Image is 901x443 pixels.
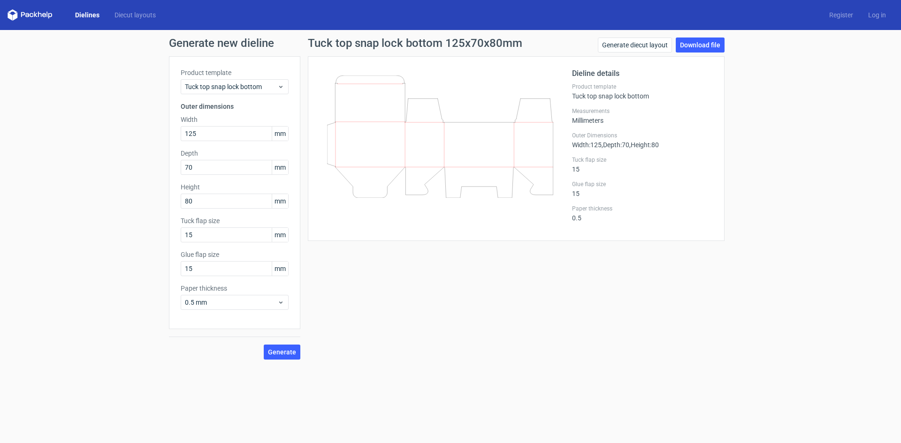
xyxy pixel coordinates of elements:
label: Paper thickness [572,205,713,212]
label: Tuck flap size [181,216,289,225]
a: Register [822,10,861,20]
label: Glue flap size [572,180,713,188]
h1: Generate new dieline [169,38,732,49]
span: , Height : 80 [629,141,659,149]
span: , Depth : 70 [602,141,629,149]
label: Measurements [572,107,713,115]
span: mm [272,194,288,208]
label: Width [181,115,289,124]
div: 15 [572,156,713,173]
label: Product template [181,68,289,77]
span: mm [272,160,288,174]
div: Tuck top snap lock bottom [572,83,713,100]
div: 0.5 [572,205,713,222]
a: Download file [676,38,725,53]
a: Diecut layouts [107,10,163,20]
div: 15 [572,180,713,197]
a: Log in [861,10,893,20]
label: Depth [181,149,289,158]
label: Product template [572,83,713,90]
button: Generate [264,345,300,360]
span: Width : 125 [572,141,602,149]
a: Generate diecut layout [598,38,672,53]
label: Tuck flap size [572,156,713,164]
h3: Outer dimensions [181,102,289,111]
span: 0.5 mm [185,298,277,307]
span: mm [272,262,288,276]
span: mm [272,228,288,242]
label: Paper thickness [181,284,289,293]
div: Millimeters [572,107,713,124]
a: Dielines [68,10,107,20]
span: mm [272,127,288,141]
span: Generate [268,349,296,355]
h1: Tuck top snap lock bottom 125x70x80mm [308,38,522,49]
label: Outer Dimensions [572,132,713,139]
label: Glue flap size [181,250,289,259]
h2: Dieline details [572,68,713,79]
label: Height [181,182,289,192]
span: Tuck top snap lock bottom [185,82,277,91]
